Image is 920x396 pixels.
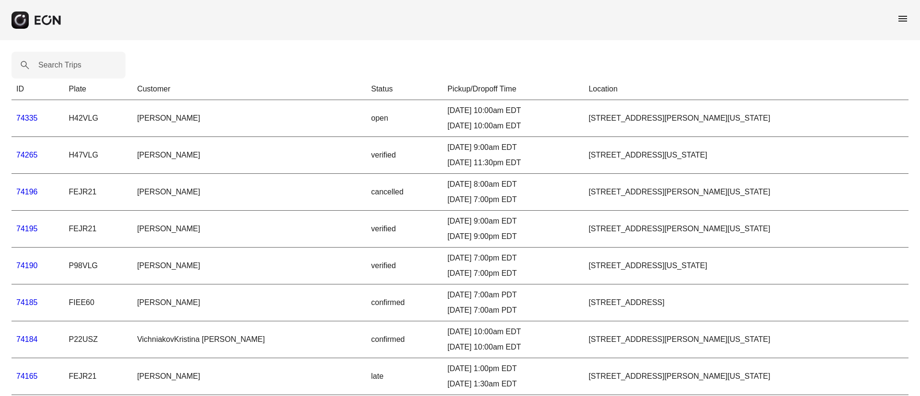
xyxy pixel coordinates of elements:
div: [DATE] 7:00am PDT [448,305,579,316]
td: FEJR21 [64,211,133,248]
td: [STREET_ADDRESS] [584,284,908,321]
div: [DATE] 7:00pm EDT [448,252,579,264]
div: [DATE] 10:00am EDT [448,120,579,132]
td: H42VLG [64,100,133,137]
td: verified [366,137,442,174]
td: confirmed [366,284,442,321]
div: [DATE] 7:00am PDT [448,289,579,301]
a: 74190 [16,261,38,270]
a: 74184 [16,335,38,343]
td: [PERSON_NAME] [132,100,366,137]
td: [PERSON_NAME] [132,358,366,395]
td: verified [366,211,442,248]
th: Location [584,79,908,100]
th: Status [366,79,442,100]
td: [PERSON_NAME] [132,174,366,211]
td: FEJR21 [64,358,133,395]
a: 74335 [16,114,38,122]
td: late [366,358,442,395]
td: confirmed [366,321,442,358]
div: [DATE] 10:00am EDT [448,341,579,353]
a: 74265 [16,151,38,159]
div: [DATE] 9:00am EDT [448,142,579,153]
td: [STREET_ADDRESS][PERSON_NAME][US_STATE] [584,211,908,248]
div: [DATE] 10:00am EDT [448,105,579,116]
th: ID [11,79,64,100]
label: Search Trips [38,59,81,71]
td: [STREET_ADDRESS][PERSON_NAME][US_STATE] [584,174,908,211]
th: Customer [132,79,366,100]
td: [PERSON_NAME] [132,137,366,174]
span: menu [897,13,908,24]
td: cancelled [366,174,442,211]
td: [STREET_ADDRESS][PERSON_NAME][US_STATE] [584,100,908,137]
td: FIEE60 [64,284,133,321]
th: Pickup/Dropoff Time [443,79,584,100]
td: [PERSON_NAME] [132,211,366,248]
td: P22USZ [64,321,133,358]
div: [DATE] 1:30am EDT [448,378,579,390]
td: H47VLG [64,137,133,174]
div: [DATE] 8:00am EDT [448,179,579,190]
td: [STREET_ADDRESS][US_STATE] [584,137,908,174]
td: [STREET_ADDRESS][PERSON_NAME][US_STATE] [584,358,908,395]
div: [DATE] 9:00pm EDT [448,231,579,242]
td: verified [366,248,442,284]
td: open [366,100,442,137]
div: [DATE] 10:00am EDT [448,326,579,338]
a: 74195 [16,225,38,233]
div: [DATE] 1:00pm EDT [448,363,579,374]
div: [DATE] 9:00am EDT [448,215,579,227]
td: [STREET_ADDRESS][PERSON_NAME][US_STATE] [584,321,908,358]
td: [PERSON_NAME] [132,248,366,284]
td: [STREET_ADDRESS][US_STATE] [584,248,908,284]
a: 74185 [16,298,38,306]
td: [PERSON_NAME] [132,284,366,321]
a: 74165 [16,372,38,380]
th: Plate [64,79,133,100]
td: FEJR21 [64,174,133,211]
div: [DATE] 7:00pm EDT [448,268,579,279]
a: 74196 [16,188,38,196]
div: [DATE] 11:30pm EDT [448,157,579,169]
td: P98VLG [64,248,133,284]
div: [DATE] 7:00pm EDT [448,194,579,205]
td: VichniakovKristina [PERSON_NAME] [132,321,366,358]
